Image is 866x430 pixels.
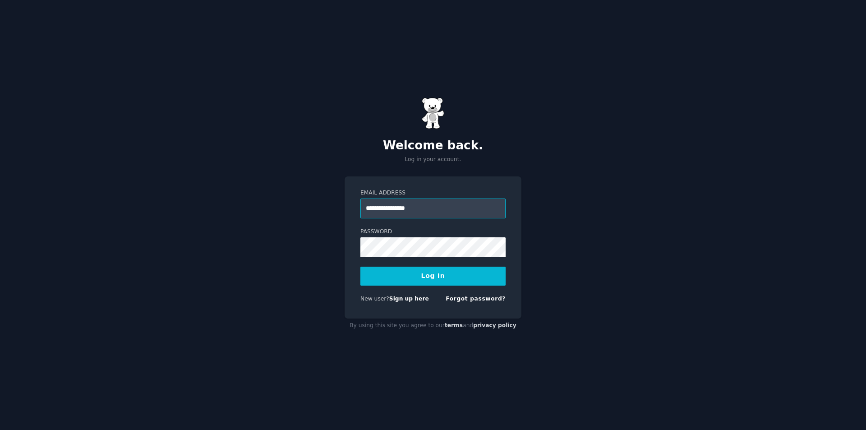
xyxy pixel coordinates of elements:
[360,228,506,236] label: Password
[345,139,521,153] h2: Welcome back.
[360,189,506,197] label: Email Address
[360,267,506,286] button: Log In
[446,296,506,302] a: Forgot password?
[473,322,516,328] a: privacy policy
[345,319,521,333] div: By using this site you agree to our and
[345,156,521,164] p: Log in your account.
[389,296,429,302] a: Sign up here
[360,296,389,302] span: New user?
[445,322,463,328] a: terms
[422,97,444,129] img: Gummy Bear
